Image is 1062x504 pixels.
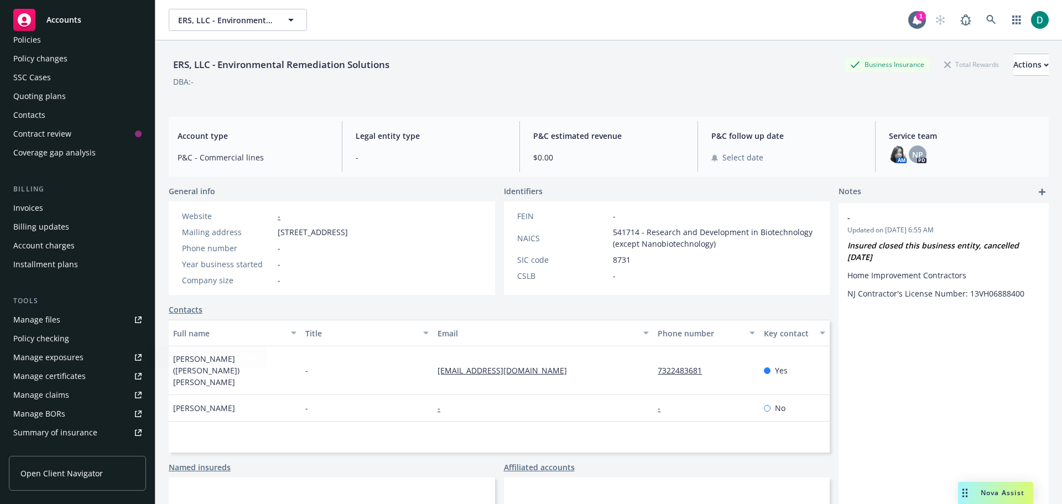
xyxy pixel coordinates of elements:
[13,386,69,404] div: Manage claims
[13,330,69,347] div: Policy checking
[775,365,788,376] span: Yes
[9,125,146,143] a: Contract review
[305,402,308,414] span: -
[517,270,608,282] div: CSLB
[889,130,1040,142] span: Service team
[613,210,616,222] span: -
[839,203,1049,308] div: -Updated on [DATE] 6:55 AMInsured closed this business entity, cancelled [DATE]Home Improvement C...
[305,365,308,376] span: -
[847,240,1021,262] em: Insured closed this business entity, cancelled [DATE]
[13,50,67,67] div: Policy changes
[278,226,348,238] span: [STREET_ADDRESS]
[845,58,930,71] div: Business Insurance
[13,367,86,385] div: Manage certificates
[613,226,817,250] span: 541714 - Research and Development in Biotechnology (except Nanobiotechnology)
[9,87,146,105] a: Quoting plans
[504,185,543,197] span: Identifiers
[658,403,669,413] a: -
[182,258,273,270] div: Year business started
[173,76,194,87] div: DBA: -
[13,199,43,217] div: Invoices
[182,226,273,238] div: Mailing address
[847,212,1011,224] span: -
[764,328,813,339] div: Key contact
[9,443,146,460] a: Policy AI ingestions
[958,482,1033,504] button: Nova Assist
[981,488,1024,497] span: Nova Assist
[847,269,1040,281] p: Home Improvement Contractors
[13,106,45,124] div: Contacts
[504,461,575,473] a: Affiliated accounts
[929,9,951,31] a: Start snowing
[958,482,972,504] div: Drag to move
[13,311,60,329] div: Manage files
[9,106,146,124] a: Contacts
[356,152,507,163] span: -
[278,211,280,221] a: -
[13,237,75,254] div: Account charges
[658,365,711,376] a: 7322483681
[173,328,284,339] div: Full name
[9,386,146,404] a: Manage claims
[9,144,146,162] a: Coverage gap analysis
[13,144,96,162] div: Coverage gap analysis
[533,130,684,142] span: P&C estimated revenue
[1031,11,1049,29] img: photo
[533,152,684,163] span: $0.00
[9,50,146,67] a: Policy changes
[939,58,1004,71] div: Total Rewards
[653,320,759,346] button: Phone number
[182,242,273,254] div: Phone number
[278,258,280,270] span: -
[169,58,394,72] div: ERS, LLC - Environmental Remediation Solutions
[9,349,146,366] a: Manage exposures
[955,9,977,31] a: Report a Bug
[173,402,235,414] span: [PERSON_NAME]
[9,4,146,35] a: Accounts
[9,218,146,236] a: Billing updates
[278,274,280,286] span: -
[13,69,51,86] div: SSC Cases
[13,349,84,366] div: Manage exposures
[9,311,146,329] a: Manage files
[9,184,146,195] div: Billing
[173,353,296,388] span: [PERSON_NAME] ([PERSON_NAME]) [PERSON_NAME]
[1013,54,1049,75] div: Actions
[722,152,763,163] span: Select date
[1006,9,1028,31] a: Switch app
[9,237,146,254] a: Account charges
[1013,54,1049,76] button: Actions
[13,87,66,105] div: Quoting plans
[517,210,608,222] div: FEIN
[356,130,507,142] span: Legal entity type
[9,330,146,347] a: Policy checking
[759,320,830,346] button: Key contact
[178,14,274,26] span: ERS, LLC - Environmental Remediation Solutions
[517,254,608,266] div: SIC code
[13,256,78,273] div: Installment plans
[433,320,653,346] button: Email
[13,443,84,460] div: Policy AI ingestions
[169,185,215,197] span: General info
[278,242,280,254] span: -
[775,402,785,414] span: No
[169,304,202,315] a: Contacts
[1035,185,1049,199] a: add
[711,130,862,142] span: P&C follow up date
[9,295,146,306] div: Tools
[9,424,146,441] a: Summary of insurance
[613,270,616,282] span: -
[169,9,307,31] button: ERS, LLC - Environmental Remediation Solutions
[13,31,41,49] div: Policies
[980,9,1002,31] a: Search
[9,405,146,423] a: Manage BORs
[889,146,907,163] img: photo
[169,461,231,473] a: Named insureds
[182,210,273,222] div: Website
[9,256,146,273] a: Installment plans
[916,11,926,21] div: 1
[178,130,329,142] span: Account type
[517,232,608,244] div: NAICS
[305,328,417,339] div: Title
